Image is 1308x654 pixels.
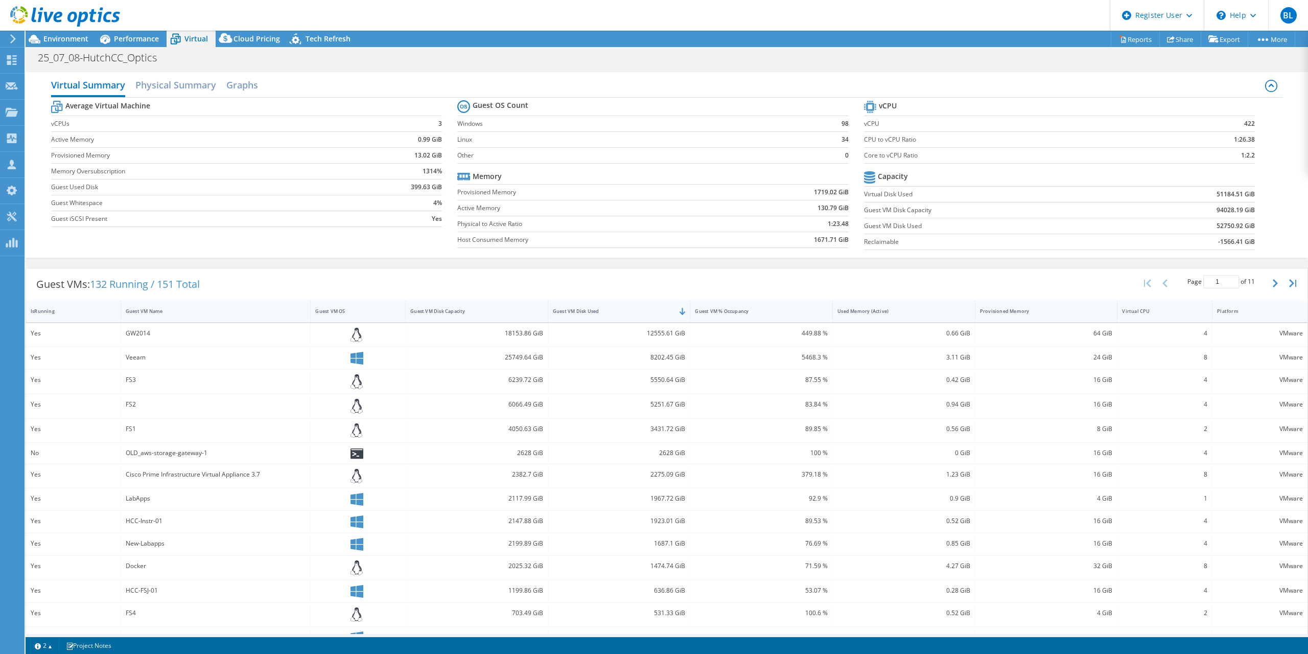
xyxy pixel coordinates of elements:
div: 71.59 % [695,560,828,572]
div: IsRunning [31,308,104,314]
div: 76.69 % [695,538,828,549]
div: 0.9 GiB [837,493,970,504]
div: Yes [31,607,116,619]
span: BL [1280,7,1297,24]
label: Active Memory [457,203,726,213]
div: No [31,447,116,459]
div: Yes [31,399,116,410]
b: Yes [432,214,442,224]
div: 5251.67 GiB [553,399,686,410]
div: 4 [1122,447,1207,459]
h1: 25_07_08-HutchCC_Optics [33,52,173,63]
div: 8202.45 GiB [553,352,686,363]
div: 16 GiB [980,374,1113,386]
b: 1314% [423,166,442,176]
b: 1:26.38 [1234,134,1255,145]
div: Yes [31,374,116,386]
div: Guest VM OS [315,308,388,314]
div: 18153.86 GiB [410,328,543,339]
label: Provisioned Memory [457,187,726,197]
div: Yes [31,515,116,527]
div: VMware [1217,423,1303,435]
div: 703.49 GiB [410,607,543,619]
div: 5468.3 % [695,352,828,363]
div: 2 [1122,423,1207,435]
div: Guest VM % Occupancy [695,308,815,314]
label: Guest iSCSI Present [51,214,348,224]
div: OLD_MSSQL2017-1 [126,632,306,643]
b: 0.99 GiB [418,134,442,145]
div: 5550.64 GiB [553,374,686,386]
div: 4 [1122,585,1207,596]
label: Linux [457,134,812,145]
div: 4 GiB [980,607,1113,619]
a: Project Notes [59,639,119,652]
div: 16 GiB [980,538,1113,549]
span: Environment [43,34,88,43]
div: Yes [31,352,116,363]
b: Capacity [878,171,908,182]
span: Virtual [184,34,208,43]
div: 3.11 GiB [837,352,970,363]
b: 399.63 GiB [411,182,442,192]
div: 0.52 GiB [837,607,970,619]
div: 8 [1122,352,1207,363]
h2: Virtual Summary [51,75,125,97]
div: 6066.49 GiB [410,399,543,410]
div: 0.85 GiB [837,538,970,549]
div: VMware [1217,607,1303,619]
div: 12 GiB [980,632,1113,643]
div: Docker [126,560,306,572]
label: Guest Used Disk [51,182,348,192]
div: VMware [1217,538,1303,549]
b: 0 [845,150,849,161]
div: New-Labapps [126,538,306,549]
label: Other [457,150,812,161]
div: 450 GiB [410,632,543,643]
div: 16 GiB [980,469,1113,480]
div: 449.88 % [695,328,828,339]
div: VMware [1217,493,1303,504]
div: 2628 GiB [410,447,543,459]
div: 1687.1 GiB [553,538,686,549]
div: 8 [1122,469,1207,480]
div: 1474.74 GiB [553,560,686,572]
div: 0.94 GiB [837,399,970,410]
a: Reports [1111,31,1160,47]
div: Provisioned Memory [980,308,1101,314]
b: vCPU [879,101,897,111]
div: Yes [31,560,116,572]
b: 51184.51 GiB [1217,189,1255,199]
div: 379.18 % [695,469,828,480]
div: 1923.01 GiB [553,515,686,527]
div: 0.52 GiB [837,515,970,527]
div: VMware [1217,328,1303,339]
div: VMware [1217,399,1303,410]
div: VMware [1217,632,1303,643]
span: Page of [1187,275,1255,288]
div: Used Memory (Active) [837,308,958,314]
div: 450 GiB [553,632,686,643]
div: 100 % [695,632,828,643]
label: Host Consumed Memory [457,235,726,245]
label: CPU to vCPU Ratio [864,134,1152,145]
b: 94028.19 GiB [1217,205,1255,215]
div: 3431.72 GiB [553,423,686,435]
div: VMware [1217,515,1303,527]
label: Active Memory [51,134,348,145]
div: 0.28 GiB [837,585,970,596]
label: Virtual Disk Used [864,189,1120,199]
div: 8 GiB [980,423,1113,435]
b: Memory [473,171,502,182]
div: Yes [31,469,116,480]
div: VMware [1217,374,1303,386]
b: 422 [1244,119,1255,129]
b: 4% [433,198,442,208]
div: Yes [31,493,116,504]
div: 1 [1122,493,1207,504]
div: 89.53 % [695,515,828,527]
b: 52750.92 GiB [1217,221,1255,231]
div: 0 GiB [837,632,970,643]
label: Guest Whitespace [51,198,348,208]
div: Guest VMs: [26,268,210,300]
